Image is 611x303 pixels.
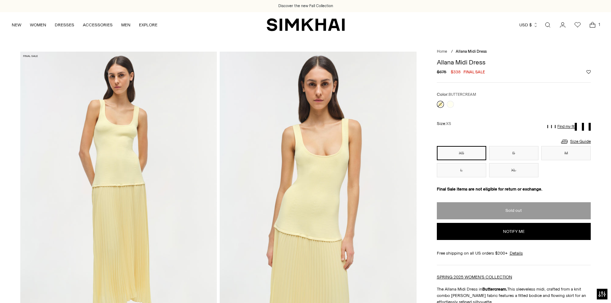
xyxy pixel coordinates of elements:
span: Allana Midi Dress [456,49,487,54]
a: SIMKHAI [267,18,345,32]
button: S [489,146,538,160]
a: NEW [12,17,21,33]
a: SPRING 2025 WOMEN'S COLLECTION [437,275,512,280]
button: XS [437,146,486,160]
h1: Allana Midi Dress [437,59,591,66]
a: ACCESSORIES [83,17,113,33]
a: EXPLORE [139,17,157,33]
a: WOMEN [30,17,46,33]
span: 1 [596,21,602,28]
span: BUTTERCREAM [449,92,476,97]
label: Color: [437,91,476,98]
button: L [437,163,486,177]
strong: Final Sale items are not eligible for return or exchange. [437,187,542,192]
a: Open search modal [541,18,555,32]
nav: breadcrumbs [437,49,591,55]
a: Details [510,250,523,256]
button: Notify me [437,223,591,240]
strong: Buttercream. [482,287,507,292]
span: $338 [451,69,461,75]
button: M [541,146,591,160]
a: Go to the account page [556,18,570,32]
button: XL [489,163,538,177]
label: Size: [437,120,451,127]
a: Wishlist [570,18,585,32]
a: Size Guide [560,137,591,146]
button: USD $ [519,17,538,33]
a: Discover the new Fall Collection [278,3,333,9]
a: Home [437,49,447,54]
a: Open cart modal [585,18,600,32]
div: / [451,49,453,55]
button: Add to Wishlist [586,70,591,74]
span: XS [446,121,451,126]
s: $675 [437,69,446,75]
div: Free shipping on all US orders $200+ [437,250,591,256]
a: MEN [121,17,130,33]
a: DRESSES [55,17,74,33]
